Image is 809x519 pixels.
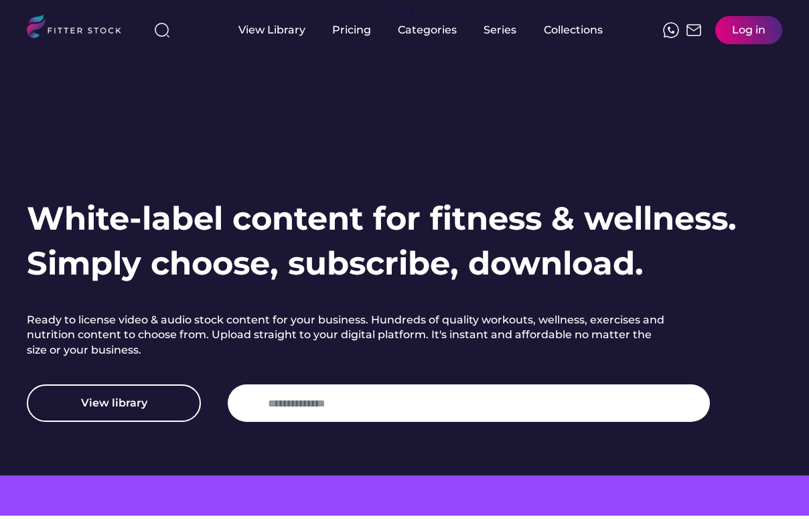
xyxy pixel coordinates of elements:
[241,395,257,411] img: yH5BAEAAAAALAAAAAABAAEAAAIBRAA7
[663,22,679,38] img: meteor-icons_whatsapp%20%281%29.svg
[544,23,603,38] div: Collections
[398,7,415,20] div: fvck
[732,23,765,38] div: Log in
[27,196,737,286] h1: White-label content for fitness & wellness. Simply choose, subscribe, download.
[154,22,170,38] img: search-normal%203.svg
[332,23,371,38] div: Pricing
[27,313,670,358] h2: Ready to license video & audio stock content for your business. Hundreds of quality workouts, wel...
[484,23,517,38] div: Series
[27,15,133,42] img: LOGO.svg
[686,22,702,38] img: Frame%2051.svg
[398,23,457,38] div: Categories
[238,23,305,38] div: View Library
[27,384,201,422] button: View library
